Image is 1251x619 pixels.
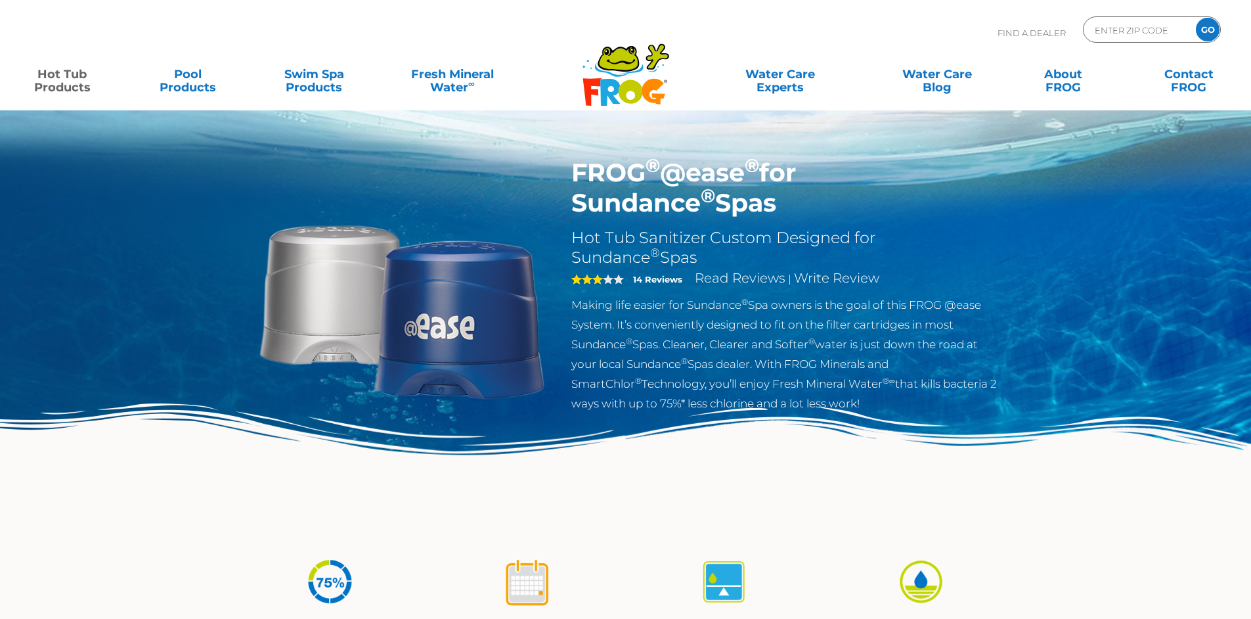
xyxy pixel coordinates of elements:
a: Hot TubProducts [13,61,111,87]
input: GO [1196,18,1219,41]
img: Frog Products Logo [575,26,676,106]
a: Water CareExperts [701,61,860,87]
img: icon-atease-75percent-less [305,557,355,607]
sup: ® [745,154,759,177]
a: Fresh MineralWater∞ [391,61,514,87]
strong: 14 Reviews [633,274,682,285]
span: 3 [571,274,603,285]
p: Find A Dealer [998,16,1066,49]
a: PoolProducts [139,61,237,87]
img: icon-atease-easy-on [896,557,946,607]
sup: ® [701,184,715,207]
sup: ∞ [468,78,475,89]
a: Water CareBlog [888,61,986,87]
a: AboutFROG [1014,61,1112,87]
a: ContactFROG [1140,61,1238,87]
h1: FROG @ease for Sundance Spas [571,158,1000,218]
sup: ® [650,246,660,260]
img: Sundance-cartridges-2.png [252,158,552,459]
sup: ® [646,154,660,177]
span: | [788,273,791,285]
sup: ®∞ [883,376,895,386]
h2: Hot Tub Sanitizer Custom Designed for Sundance Spas [571,228,1000,267]
sup: ® [635,376,642,386]
sup: ® [626,336,632,346]
sup: ® [808,336,815,346]
img: icon-atease-self-regulates [699,557,749,607]
a: Swim SpaProducts [265,61,363,87]
sup: ® [681,356,688,366]
sup: ® [741,297,748,307]
img: icon-atease-shock-once [502,557,552,607]
p: Making life easier for Sundance Spa owners is the goal of this FROG @ease System. It’s convenient... [571,295,1000,413]
a: Read Reviews [695,270,785,286]
a: Write Review [794,270,879,286]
